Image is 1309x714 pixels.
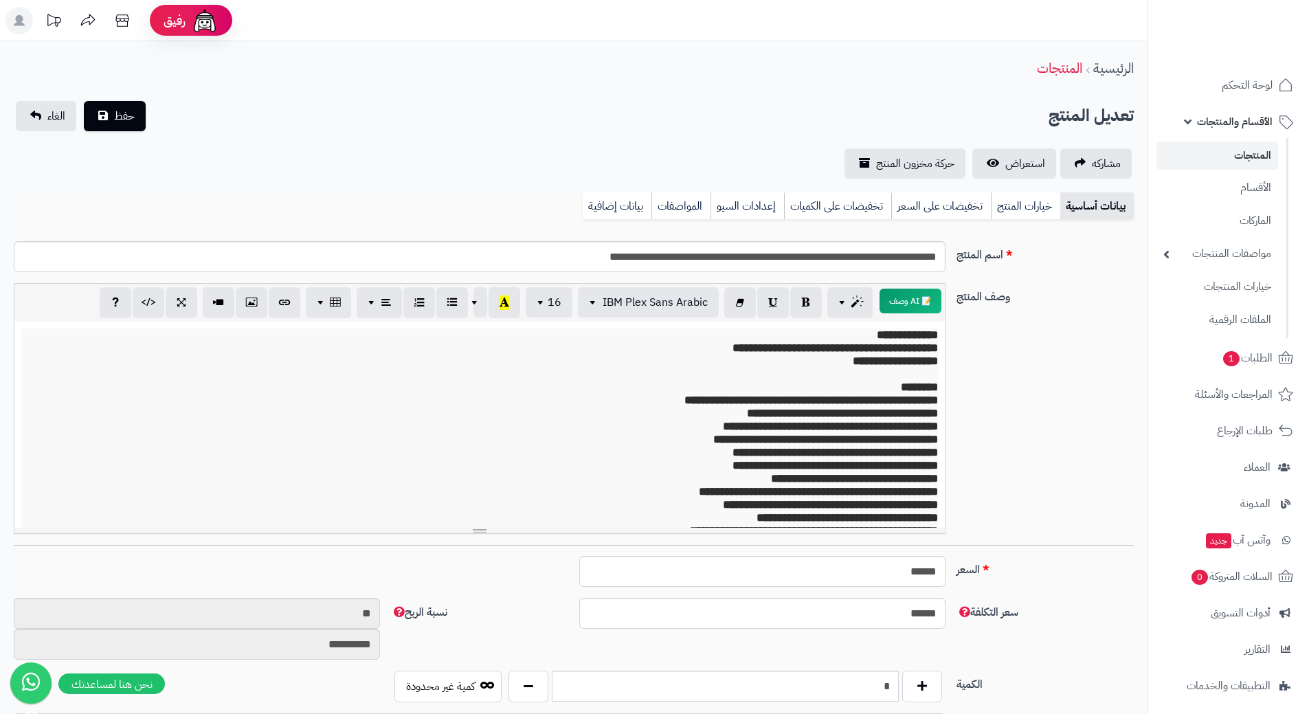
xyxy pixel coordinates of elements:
h2: تعديل المنتج [1049,102,1134,130]
label: اسم المنتج [951,241,1139,263]
span: 1 [1223,351,1240,366]
span: أدوات التسويق [1211,603,1271,623]
a: التطبيقات والخدمات [1156,669,1301,702]
span: المراجعات والأسئلة [1195,385,1273,404]
a: المراجعات والأسئلة [1156,378,1301,411]
img: ai-face.png [191,7,219,34]
a: المواصفات [651,192,711,220]
a: وآتس آبجديد [1156,524,1301,557]
label: الكمية [951,671,1139,693]
span: التطبيقات والخدمات [1187,676,1271,695]
img: logo-2.png [1216,38,1296,67]
a: بيانات أساسية [1060,192,1134,220]
span: المدونة [1240,494,1271,513]
a: المنتجات [1037,58,1082,78]
a: تحديثات المنصة [36,7,71,38]
span: الطلبات [1222,348,1273,368]
span: طلبات الإرجاع [1217,421,1273,440]
a: إعدادات السيو [711,192,784,220]
a: التقارير [1156,633,1301,666]
button: 📝 AI وصف [880,289,941,313]
span: جديد [1206,533,1231,548]
span: استعراض [1005,155,1045,172]
a: خيارات المنتج [991,192,1060,220]
span: التقارير [1244,640,1271,659]
a: تخفيضات على السعر [891,192,991,220]
span: السلات المتروكة [1190,567,1273,586]
label: وصف المنتج [951,283,1139,305]
a: طلبات الإرجاع [1156,414,1301,447]
a: الغاء [16,101,76,131]
a: حركة مخزون المنتج [844,148,965,179]
span: سعر التكلفة [956,604,1018,621]
span: العملاء [1244,458,1271,477]
a: العملاء [1156,451,1301,484]
button: IBM Plex Sans Arabic [578,287,719,317]
a: خيارات المنتجات [1156,272,1278,302]
span: حركة مخزون المنتج [876,155,954,172]
button: حفظ [84,101,146,131]
a: الماركات [1156,206,1278,236]
label: السعر [951,556,1139,578]
span: IBM Plex Sans Arabic [603,294,708,311]
a: أدوات التسويق [1156,596,1301,629]
span: حفظ [114,108,135,124]
span: الأقسام والمنتجات [1197,112,1273,131]
button: 16 [526,287,572,317]
a: لوحة التحكم [1156,69,1301,102]
span: وآتس آب [1205,531,1271,550]
a: مشاركه [1060,148,1132,179]
span: 16 [548,294,561,311]
a: المنتجات [1156,142,1278,170]
a: بيانات إضافية [583,192,651,220]
span: رفيق [164,12,186,29]
a: الملفات الرقمية [1156,305,1278,335]
a: السلات المتروكة0 [1156,560,1301,593]
a: مواصفات المنتجات [1156,239,1278,269]
span: 0 [1191,570,1208,585]
a: تخفيضات على الكميات [784,192,891,220]
a: المدونة [1156,487,1301,520]
a: الرئيسية [1093,58,1134,78]
a: الأقسام [1156,173,1278,203]
a: الطلبات1 [1156,342,1301,375]
a: استعراض [972,148,1056,179]
span: الغاء [47,108,65,124]
span: مشاركه [1092,155,1121,172]
span: لوحة التحكم [1222,76,1273,95]
span: نسبة الربح [391,604,447,621]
